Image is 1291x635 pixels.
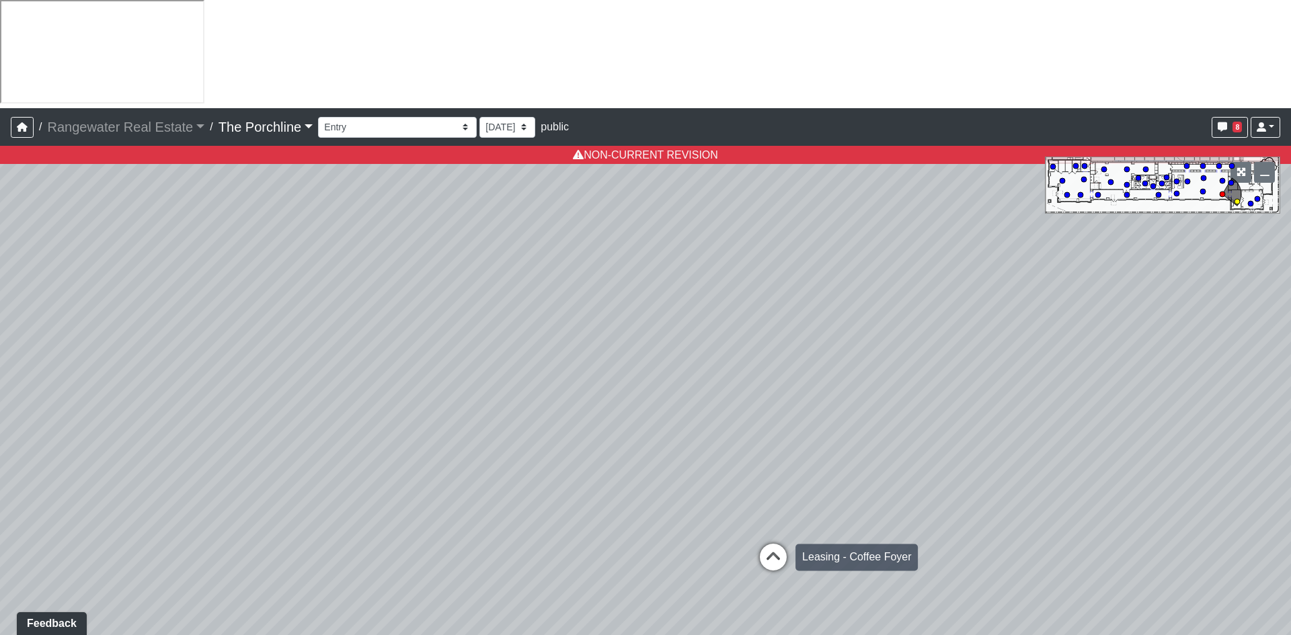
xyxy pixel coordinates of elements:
[47,114,204,140] a: Rangewater Real Estate
[34,114,47,140] span: /
[204,114,218,140] span: /
[573,149,718,161] a: NON-CURRENT REVISION
[541,121,569,132] span: public
[795,544,918,570] div: Leasing - Coffee Foyer
[1212,117,1248,138] button: 8
[1233,122,1242,132] span: 8
[219,114,313,140] a: The Porchline
[10,608,89,635] iframe: Ybug feedback widget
